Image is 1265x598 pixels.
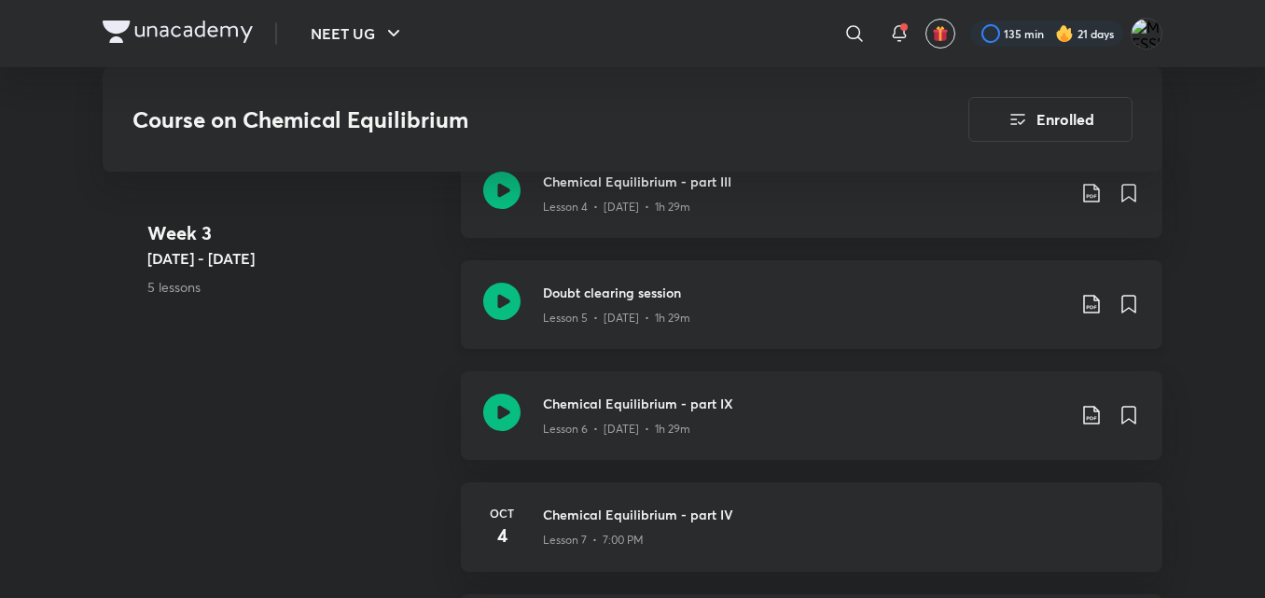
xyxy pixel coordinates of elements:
p: Lesson 6 • [DATE] • 1h 29m [543,421,690,438]
button: NEET UG [299,15,416,52]
h3: Doubt clearing session [543,283,1065,302]
h3: Chemical Equilibrium - part IV [543,505,1140,524]
a: Oct4Chemical Equilibrium - part IVLesson 7 • 7:00 PM [461,482,1162,594]
button: avatar [925,19,955,49]
h5: [DATE] - [DATE] [147,247,446,270]
h4: 4 [483,522,521,549]
p: Lesson 5 • [DATE] • 1h 29m [543,310,690,327]
p: 5 lessons [147,277,446,297]
h6: Oct [483,505,521,522]
a: Chemical Equilibrium - part IXLesson 6 • [DATE] • 1h 29m [461,371,1162,482]
img: avatar [932,25,949,42]
p: Lesson 7 • 7:00 PM [543,532,644,549]
p: Lesson 4 • [DATE] • 1h 29m [543,199,690,216]
h3: Chemical Equilibrium - part IX [543,394,1065,413]
img: Company Logo [103,21,253,43]
button: Enrolled [968,97,1133,142]
img: MESSI [1131,18,1162,49]
h3: Chemical Equilibrium - part III [543,172,1065,191]
a: Company Logo [103,21,253,48]
a: Chemical Equilibrium - part IIILesson 4 • [DATE] • 1h 29m [461,149,1162,260]
h3: Course on Chemical Equilibrium [132,106,863,133]
h4: Week 3 [147,219,446,247]
a: Doubt clearing sessionLesson 5 • [DATE] • 1h 29m [461,260,1162,371]
img: streak [1055,24,1074,43]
